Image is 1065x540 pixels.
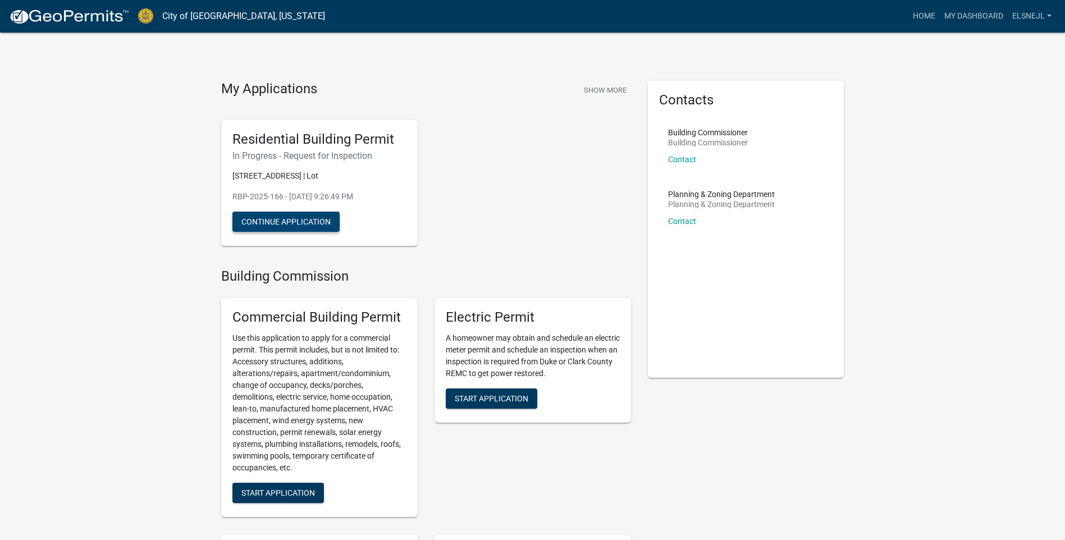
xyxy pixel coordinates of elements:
h5: Residential Building Permit [232,131,406,148]
button: Start Application [446,388,537,409]
a: elsnejl [1008,6,1056,27]
button: Start Application [232,483,324,503]
button: Continue Application [232,212,340,232]
a: Contact [668,217,696,226]
h5: Commercial Building Permit [232,309,406,326]
h4: Building Commission [221,268,631,285]
p: Building Commissioner [668,139,748,147]
p: [STREET_ADDRESS] | Lot [232,170,406,182]
a: My Dashboard [940,6,1008,27]
p: Planning & Zoning Department [668,200,775,208]
a: Contact [668,155,696,164]
img: City of Jeffersonville, Indiana [138,8,153,24]
p: RBP-2025-166 - [DATE] 9:26:49 PM [232,191,406,203]
h5: Contacts [659,92,833,108]
p: A homeowner may obtain and schedule an electric meter permit and schedule an inspection when an i... [446,332,620,379]
h5: Electric Permit [446,309,620,326]
p: Planning & Zoning Department [668,190,775,198]
a: City of [GEOGRAPHIC_DATA], [US_STATE] [162,7,325,26]
p: Use this application to apply for a commercial permit. This permit includes, but is not limited t... [232,332,406,474]
span: Start Application [241,488,315,497]
h6: In Progress - Request for Inspection [232,150,406,161]
h4: My Applications [221,81,317,98]
p: Building Commissioner [668,129,748,136]
a: Home [908,6,940,27]
button: Show More [579,81,631,99]
span: Start Application [455,394,528,403]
